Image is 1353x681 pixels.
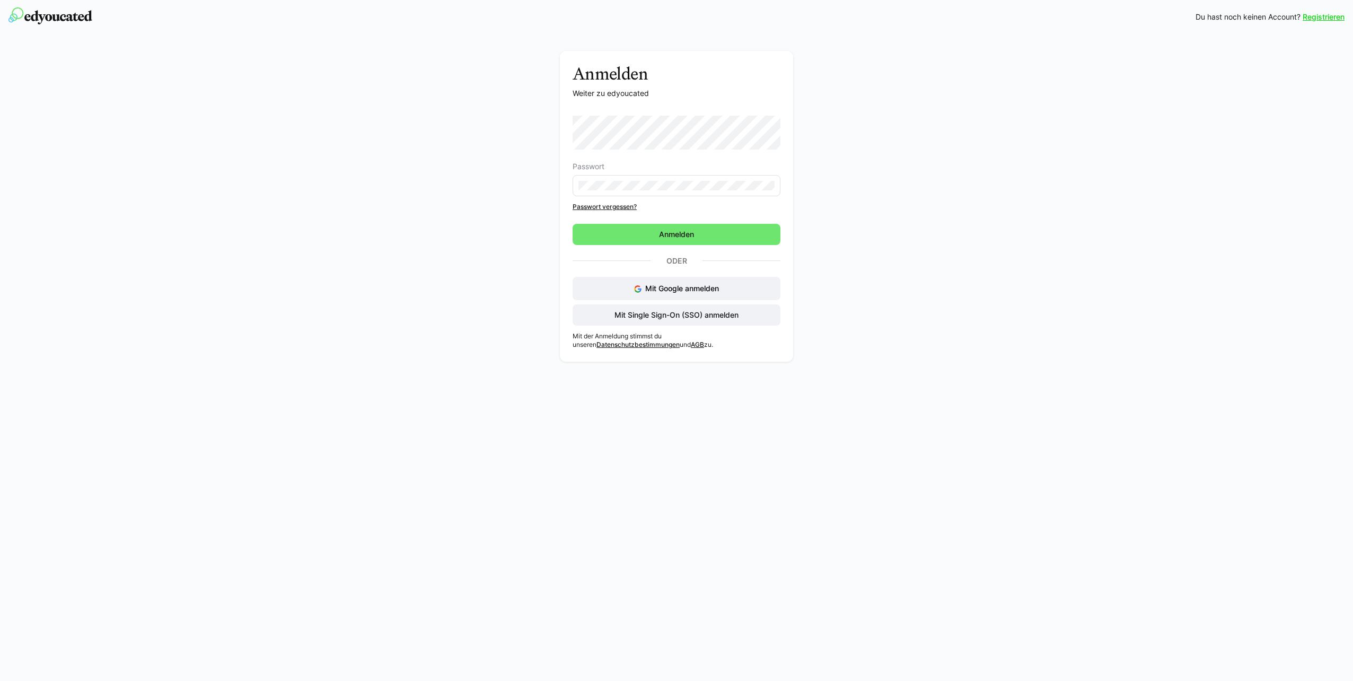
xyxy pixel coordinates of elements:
button: Mit Single Sign-On (SSO) anmelden [573,304,780,326]
span: Mit Google anmelden [645,284,719,293]
a: Passwort vergessen? [573,203,780,211]
h3: Anmelden [573,64,780,84]
a: Registrieren [1303,12,1345,22]
button: Anmelden [573,224,780,245]
span: Passwort [573,162,604,171]
a: AGB [691,340,704,348]
a: Datenschutzbestimmungen [596,340,680,348]
p: Weiter zu edyoucated [573,88,780,99]
span: Du hast noch keinen Account? [1196,12,1301,22]
p: Mit der Anmeldung stimmst du unseren und zu. [573,332,780,349]
span: Mit Single Sign-On (SSO) anmelden [613,310,740,320]
p: Oder [651,254,702,268]
img: edyoucated [8,7,92,24]
button: Mit Google anmelden [573,277,780,300]
span: Anmelden [657,229,696,240]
